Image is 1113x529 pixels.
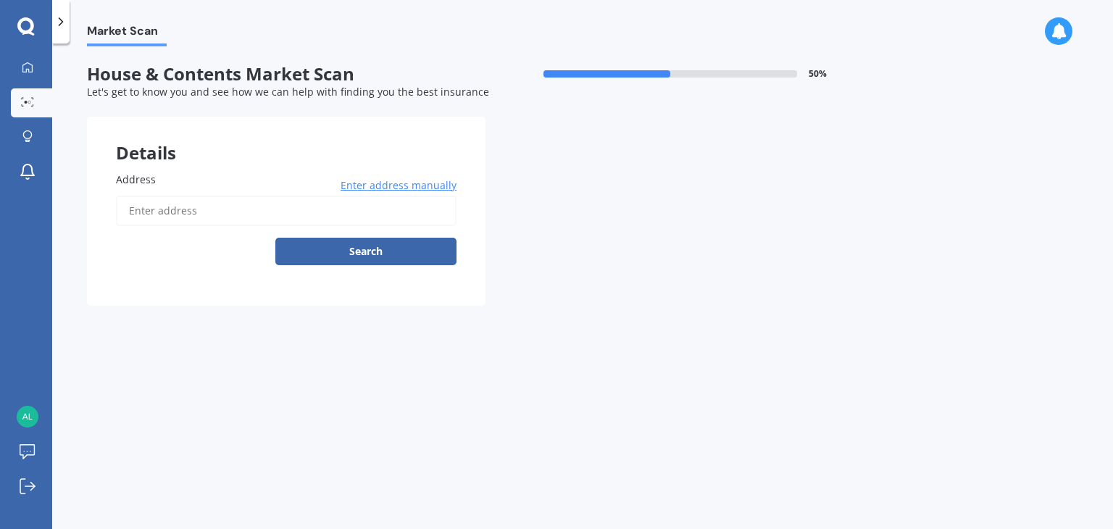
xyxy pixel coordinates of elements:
span: Market Scan [87,24,167,43]
img: cb99b4c35ee6b90f6c235f637cc6196b [17,406,38,428]
span: Let's get to know you and see how we can help with finding you the best insurance [87,85,489,99]
span: Address [116,172,156,186]
span: 50 % [809,69,827,79]
div: Details [87,117,485,160]
span: House & Contents Market Scan [87,64,485,85]
button: Search [275,238,457,265]
input: Enter address [116,196,457,226]
span: Enter address manually [341,178,457,193]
